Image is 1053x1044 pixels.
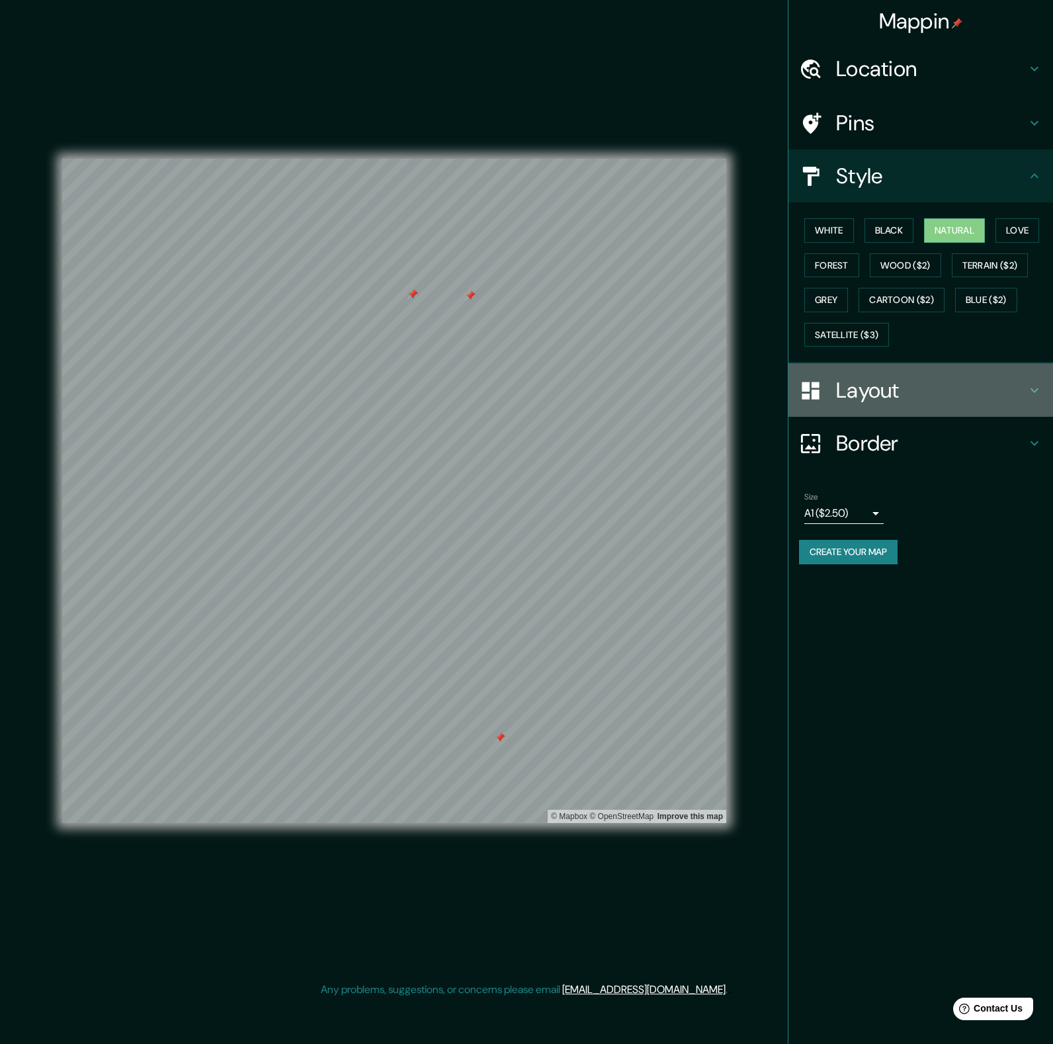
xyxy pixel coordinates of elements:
iframe: Help widget launcher [935,992,1038,1029]
a: Mapbox [551,812,587,821]
div: . [728,982,730,998]
div: Location [788,42,1053,95]
canvas: Map [62,159,726,823]
div: A1 ($2.50) [804,503,884,524]
label: Size [804,492,818,503]
h4: Mappin [879,8,963,34]
button: Create your map [799,540,898,564]
div: Layout [788,364,1053,417]
p: Any problems, suggestions, or concerns please email . [321,982,728,998]
button: Wood ($2) [870,253,941,278]
div: Pins [788,97,1053,150]
div: . [730,982,732,998]
button: Black [864,218,914,243]
div: Border [788,417,1053,470]
button: Grey [804,288,848,312]
a: Map feedback [657,812,723,821]
button: White [804,218,854,243]
button: Natural [924,218,985,243]
h4: Border [836,430,1027,457]
img: pin-icon.png [952,18,962,28]
h4: Layout [836,377,1027,404]
button: Forest [804,253,859,278]
a: [EMAIL_ADDRESS][DOMAIN_NAME] [562,982,726,996]
button: Blue ($2) [955,288,1017,312]
h4: Location [836,56,1027,82]
button: Terrain ($2) [952,253,1029,278]
h4: Style [836,163,1027,189]
button: Love [995,218,1039,243]
a: OpenStreetMap [589,812,653,821]
button: Satellite ($3) [804,323,889,347]
h4: Pins [836,110,1027,136]
div: Style [788,150,1053,202]
button: Cartoon ($2) [859,288,945,312]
